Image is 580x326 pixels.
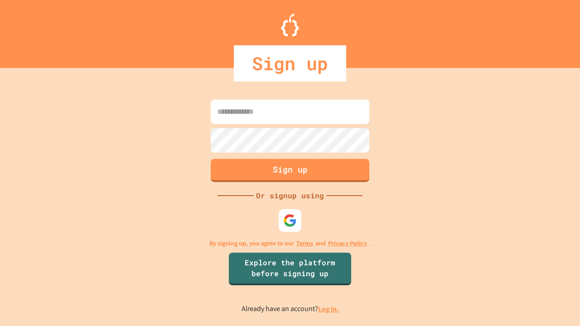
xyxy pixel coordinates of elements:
[328,239,367,248] a: Privacy Policy
[229,253,351,285] a: Explore the platform before signing up
[242,303,339,315] p: Already have an account?
[318,304,339,314] a: Log in.
[254,190,326,201] div: Or signup using
[209,239,371,248] p: By signing up, you agree to our and .
[211,159,369,182] button: Sign up
[283,214,297,227] img: google-icon.svg
[281,14,299,36] img: Logo.svg
[234,45,346,81] div: Sign up
[296,239,313,248] a: Terms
